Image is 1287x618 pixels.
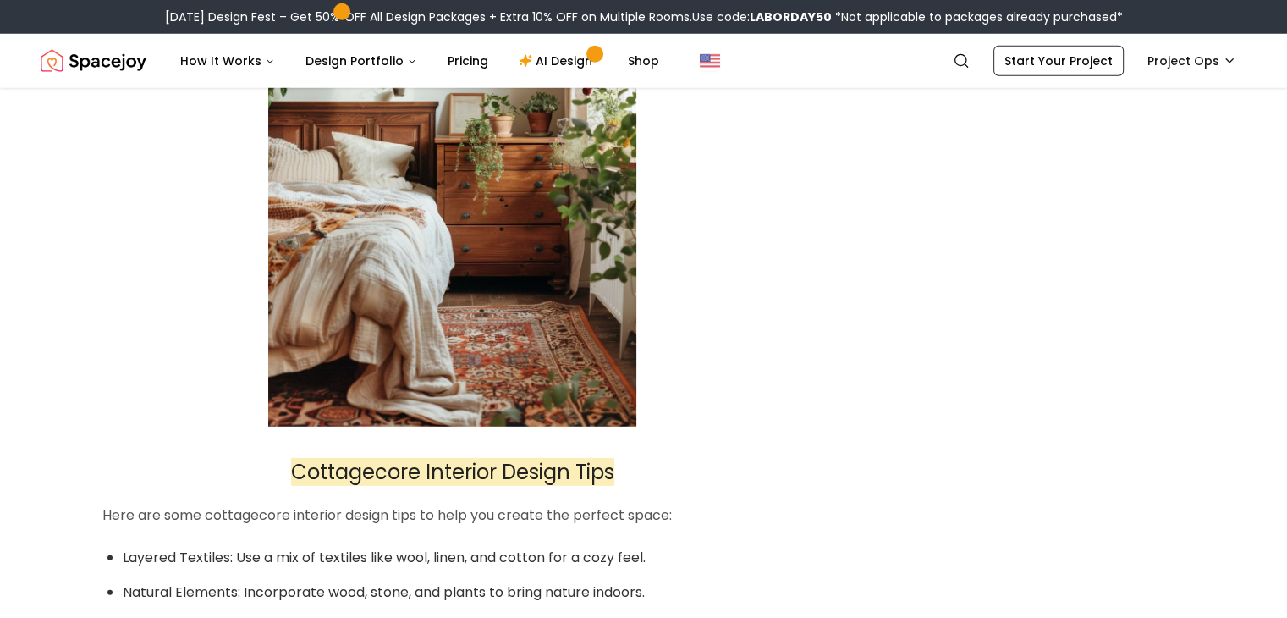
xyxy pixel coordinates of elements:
nav: Global [41,34,1246,88]
a: Pricing [434,44,502,78]
a: Shop [614,44,673,78]
img: United States [700,51,720,71]
nav: Main [167,44,673,78]
span: Cottagecore Interior Design Tips [291,458,614,486]
img: Spacejoy Logo [41,44,146,78]
p: Here are some cottagecore interior design tips to help you create the perfect space: [102,504,803,528]
li: Natural Elements: Incorporate wood, stone, and plants to bring nature indoors. [123,581,803,605]
button: How It Works [167,44,289,78]
span: *Not applicable to packages already purchased* [832,8,1123,25]
b: LABORDAY50 [750,8,832,25]
button: Design Portfolio [292,44,431,78]
a: Spacejoy [41,44,146,78]
a: AI Design [505,44,611,78]
button: Project Ops [1137,46,1246,76]
a: Start Your Project [993,46,1124,76]
span: Use code: [692,8,832,25]
div: [DATE] Design Fest – Get 50% OFF All Design Packages + Extra 10% OFF on Multiple Rooms. [165,8,1123,25]
li: Layered Textiles: Use a mix of textiles like wool, linen, and cotton for a cozy feel. [123,546,803,571]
